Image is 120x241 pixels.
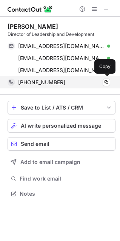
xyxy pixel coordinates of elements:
[8,188,115,199] button: Notes
[8,155,115,169] button: Add to email campaign
[8,173,115,184] button: Find work email
[8,137,115,151] button: Send email
[8,23,58,30] div: [PERSON_NAME]
[8,5,53,14] img: ContactOut v5.3.10
[18,43,105,49] span: [EMAIL_ADDRESS][DOMAIN_NAME]
[20,175,112,182] span: Find work email
[8,119,115,133] button: AI write personalized message
[8,101,115,114] button: save-profile-one-click
[18,67,105,74] span: [EMAIL_ADDRESS][DOMAIN_NAME]
[18,55,105,62] span: [EMAIL_ADDRESS][DOMAIN_NAME]
[21,123,101,129] span: AI write personalized message
[21,141,49,147] span: Send email
[20,190,112,197] span: Notes
[21,105,102,111] div: Save to List / ATS / CRM
[20,159,80,165] span: Add to email campaign
[8,31,115,38] div: Director of Leadership and Development
[18,79,65,86] span: [PHONE_NUMBER]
